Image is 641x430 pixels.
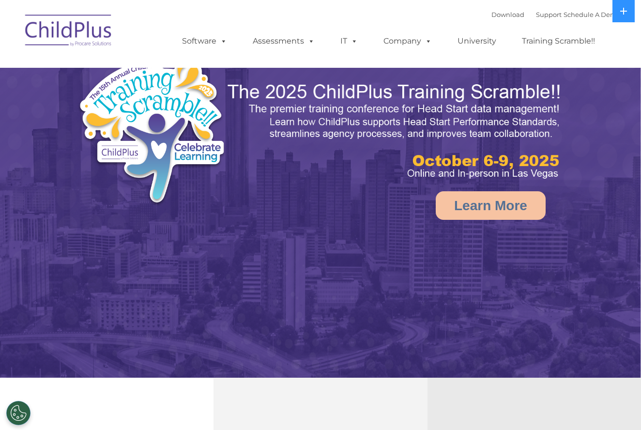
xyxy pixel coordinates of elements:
img: ChildPlus by Procare Solutions [20,8,117,56]
a: Assessments [243,31,324,51]
a: University [448,31,506,51]
button: Cookies Settings [6,401,31,425]
a: Learn More [436,191,546,220]
a: Schedule A Demo [564,11,621,18]
a: Company [374,31,442,51]
a: Download [491,11,524,18]
a: Support [536,11,562,18]
a: Training Scramble!! [512,31,605,51]
a: IT [331,31,367,51]
a: Software [172,31,237,51]
font: | [491,11,621,18]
